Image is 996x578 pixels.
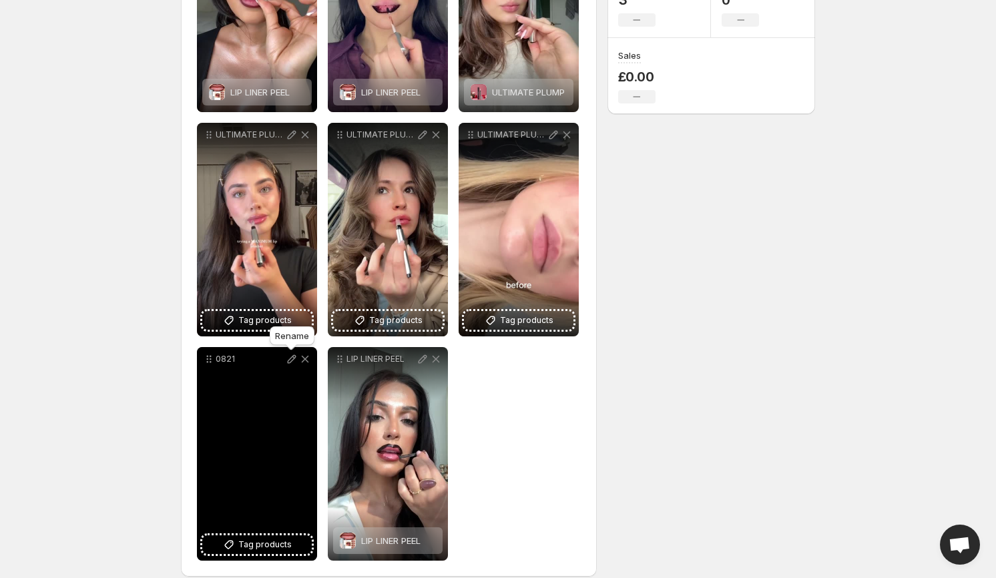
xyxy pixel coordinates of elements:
[216,129,285,140] p: ULTIMATE PLUMP
[940,525,980,565] a: Open chat
[209,84,225,100] img: LIP LINER PEEL
[230,87,290,97] span: LIP LINER PEEL
[333,311,443,330] button: Tag products
[618,49,641,62] h3: Sales
[346,354,416,364] p: LIP LINER PEEL
[340,84,356,100] img: LIP LINER PEEL
[346,129,416,140] p: ULTIMATE PLUMP
[361,535,421,546] span: LIP LINER PEEL
[197,123,317,336] div: ULTIMATE PLUMPTag products
[369,314,423,327] span: Tag products
[202,535,312,554] button: Tag products
[500,314,553,327] span: Tag products
[328,347,448,561] div: LIP LINER PEELLIP LINER PEELLIP LINER PEEL
[492,87,565,97] span: ULTIMATE PLUMP
[361,87,421,97] span: LIP LINER PEEL
[618,69,656,85] p: £0.00
[459,123,579,336] div: ULTIMATE PLUMPTag products
[477,129,547,140] p: ULTIMATE PLUMP
[197,347,317,561] div: 0821Tag products
[202,311,312,330] button: Tag products
[216,354,285,364] p: 0821
[328,123,448,336] div: ULTIMATE PLUMPTag products
[340,533,356,549] img: LIP LINER PEEL
[471,84,487,100] img: ULTIMATE PLUMP
[238,538,292,551] span: Tag products
[464,311,573,330] button: Tag products
[238,314,292,327] span: Tag products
